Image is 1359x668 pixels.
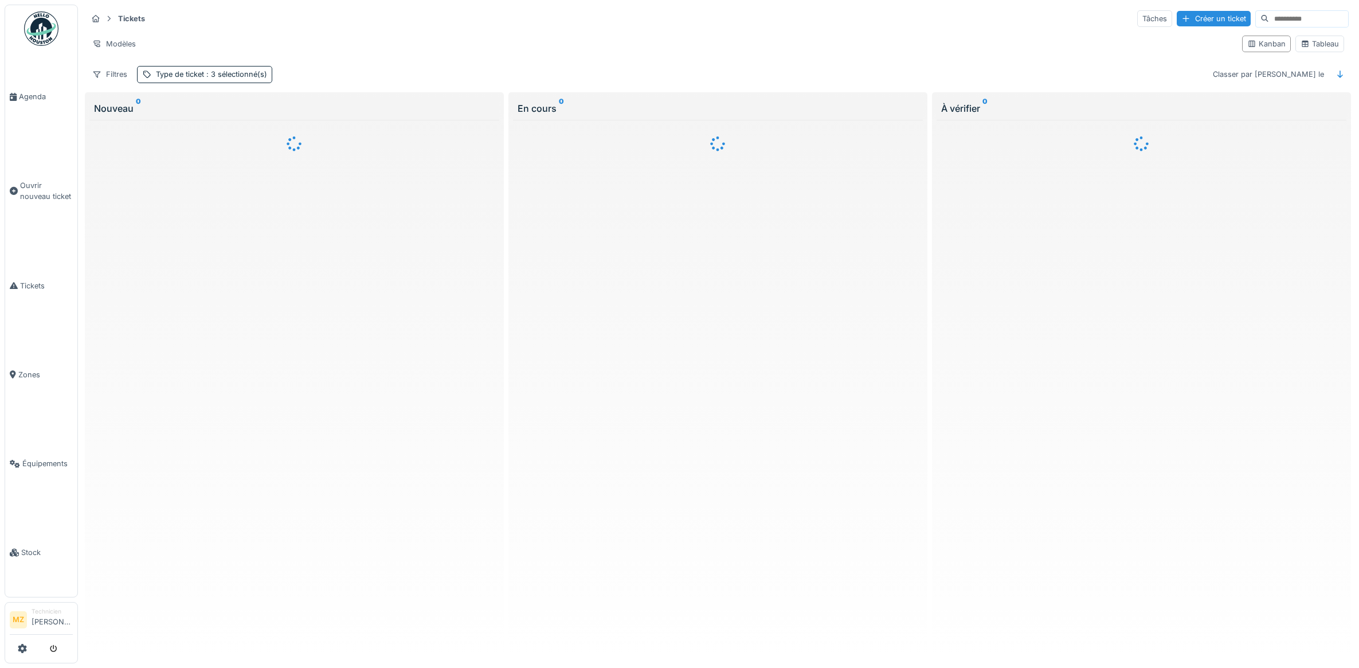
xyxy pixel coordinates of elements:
[1137,10,1172,27] div: Tâches
[5,330,77,419] a: Zones
[941,101,1342,115] div: À vérifier
[5,508,77,597] a: Stock
[5,52,77,141] a: Agenda
[982,101,988,115] sup: 0
[10,607,73,635] a: MZ Technicien[PERSON_NAME]
[559,101,564,115] sup: 0
[20,180,73,202] span: Ouvrir nouveau ticket
[20,280,73,291] span: Tickets
[1247,38,1286,49] div: Kanban
[32,607,73,632] li: [PERSON_NAME]
[1301,38,1339,49] div: Tableau
[18,369,73,380] span: Zones
[10,611,27,628] li: MZ
[87,66,132,83] div: Filtres
[5,141,77,241] a: Ouvrir nouveau ticket
[113,13,150,24] strong: Tickets
[1208,66,1329,83] div: Classer par [PERSON_NAME] le
[24,11,58,46] img: Badge_color-CXgf-gQk.svg
[5,241,77,330] a: Tickets
[1177,11,1251,26] div: Créer un ticket
[156,69,267,80] div: Type de ticket
[32,607,73,616] div: Technicien
[19,91,73,102] span: Agenda
[94,101,495,115] div: Nouveau
[21,547,73,558] span: Stock
[518,101,918,115] div: En cours
[136,101,141,115] sup: 0
[87,36,141,52] div: Modèles
[204,70,267,79] span: : 3 sélectionné(s)
[5,419,77,508] a: Équipements
[22,458,73,469] span: Équipements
